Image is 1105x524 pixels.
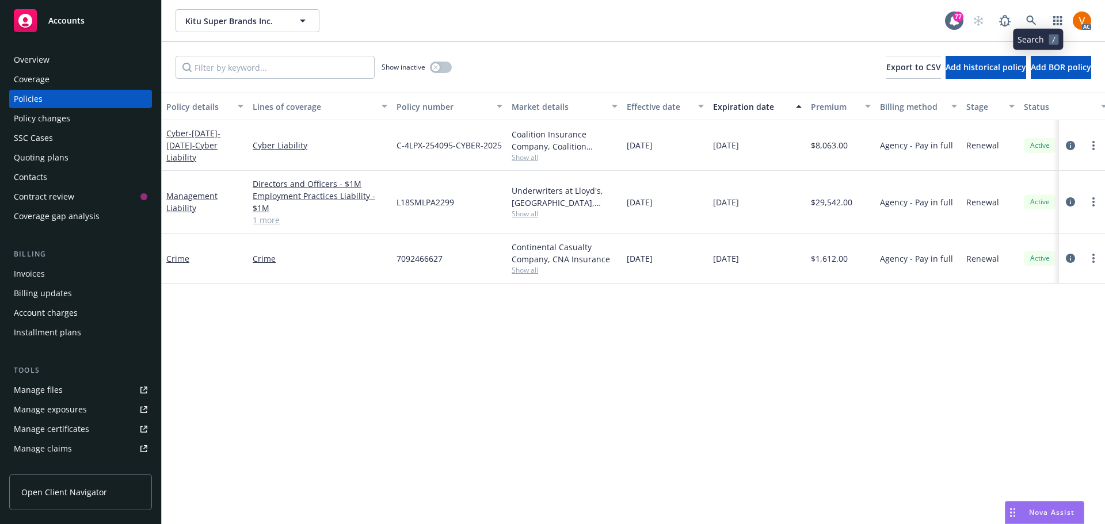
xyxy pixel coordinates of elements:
[14,439,72,458] div: Manage claims
[9,207,152,225] a: Coverage gap analysis
[1064,195,1077,209] a: circleInformation
[9,188,152,206] a: Contract review
[14,265,45,283] div: Invoices
[14,168,47,186] div: Contacts
[14,400,87,419] div: Manage exposures
[14,70,49,89] div: Coverage
[713,101,789,113] div: Expiration date
[14,188,74,206] div: Contract review
[512,265,618,275] span: Show all
[9,51,152,69] a: Overview
[1029,507,1074,517] span: Nova Assist
[9,459,152,477] a: Manage BORs
[176,56,375,79] input: Filter by keyword...
[9,265,152,283] a: Invoices
[253,178,387,190] a: Directors and Officers - $1M
[176,9,319,32] button: Kitu Super Brands Inc.
[1028,253,1051,263] span: Active
[9,284,152,303] a: Billing updates
[9,248,152,260] div: Billing
[886,62,941,72] span: Export to CSV
[397,196,454,208] span: L18SMLPA2299
[1087,251,1100,265] a: more
[9,129,152,147] a: SSC Cases
[166,128,220,163] span: - [DATE]-[DATE]-Cyber Liability
[9,90,152,108] a: Policies
[14,323,81,342] div: Installment plans
[946,56,1026,79] button: Add historical policy
[627,101,691,113] div: Effective date
[946,62,1026,72] span: Add historical policy
[1028,197,1051,207] span: Active
[627,139,653,151] span: [DATE]
[1046,9,1069,32] a: Switch app
[392,93,507,120] button: Policy number
[14,304,78,322] div: Account charges
[9,365,152,376] div: Tools
[1073,12,1091,30] img: photo
[9,70,152,89] a: Coverage
[1031,62,1091,72] span: Add BOR policy
[966,139,999,151] span: Renewal
[962,93,1019,120] button: Stage
[166,128,220,163] a: Cyber
[1028,140,1051,151] span: Active
[880,196,953,208] span: Agency - Pay in full
[512,152,618,162] span: Show all
[397,253,443,265] span: 7092466627
[886,56,941,79] button: Export to CSV
[713,139,739,151] span: [DATE]
[507,93,622,120] button: Market details
[14,459,68,477] div: Manage BORs
[14,51,49,69] div: Overview
[9,5,152,37] a: Accounts
[253,214,387,226] a: 1 more
[9,420,152,438] a: Manage certificates
[14,109,70,128] div: Policy changes
[512,128,618,152] div: Coalition Insurance Company, Coalition Insurance Solutions (Carrier), CRC Group
[811,196,852,208] span: $29,542.00
[253,190,387,214] a: Employment Practices Liability - $1M
[14,90,43,108] div: Policies
[713,196,739,208] span: [DATE]
[21,486,107,498] span: Open Client Navigator
[811,101,858,113] div: Premium
[1031,56,1091,79] button: Add BOR policy
[512,209,618,219] span: Show all
[880,139,953,151] span: Agency - Pay in full
[953,12,963,22] div: 77
[397,101,490,113] div: Policy number
[1020,9,1043,32] a: Search
[1005,501,1084,524] button: Nova Assist
[708,93,806,120] button: Expiration date
[14,207,100,225] div: Coverage gap analysis
[966,101,1002,113] div: Stage
[811,139,848,151] span: $8,063.00
[9,381,152,399] a: Manage files
[875,93,962,120] button: Billing method
[713,253,739,265] span: [DATE]
[14,381,63,399] div: Manage files
[397,139,502,151] span: C-4LPX-254095-CYBER-2025
[512,241,618,265] div: Continental Casualty Company, CNA Insurance
[14,129,53,147] div: SSC Cases
[880,253,953,265] span: Agency - Pay in full
[166,253,189,264] a: Crime
[9,400,152,419] a: Manage exposures
[1087,195,1100,209] a: more
[162,93,248,120] button: Policy details
[9,304,152,322] a: Account charges
[248,93,392,120] button: Lines of coverage
[627,253,653,265] span: [DATE]
[48,16,85,25] span: Accounts
[512,101,605,113] div: Market details
[1064,139,1077,152] a: circleInformation
[166,190,218,213] a: Management Liability
[1064,251,1077,265] a: circleInformation
[1087,139,1100,152] a: more
[9,439,152,458] a: Manage claims
[966,253,999,265] span: Renewal
[14,284,72,303] div: Billing updates
[1024,101,1094,113] div: Status
[967,9,990,32] a: Start snowing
